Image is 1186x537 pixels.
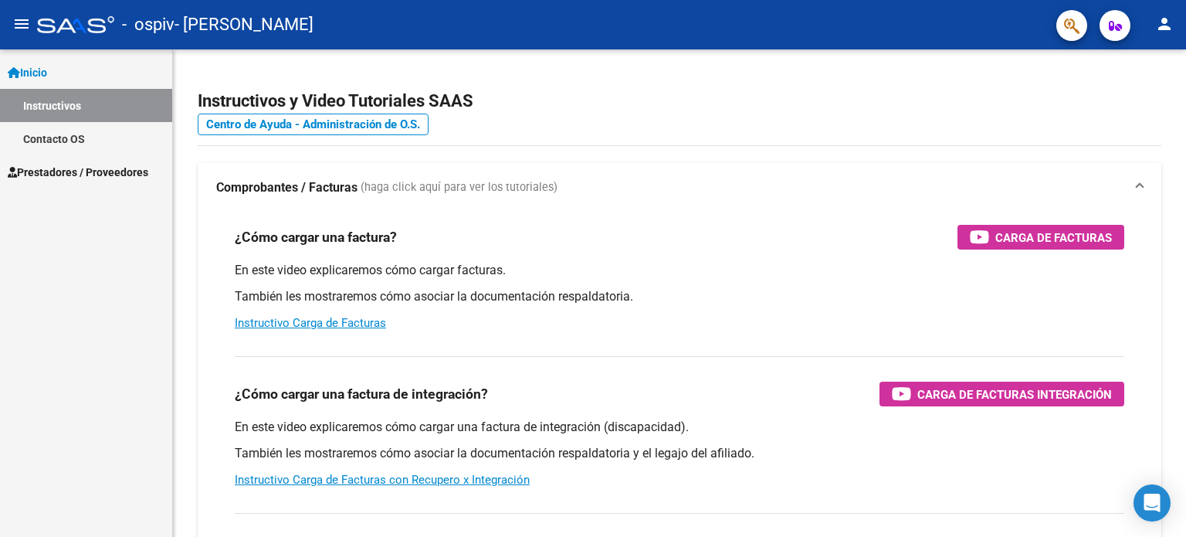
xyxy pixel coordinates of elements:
a: Centro de Ayuda - Administración de O.S. [198,114,429,135]
button: Carga de Facturas [957,225,1124,250]
span: - [PERSON_NAME] [175,8,313,42]
button: Carga de Facturas Integración [879,382,1124,406]
h2: Instructivos y Video Tutoriales SAAS [198,87,1161,116]
h3: ¿Cómo cargar una factura? [235,226,397,248]
span: Carga de Facturas Integración [917,385,1112,404]
span: (haga click aquí para ver los tutoriales) [361,179,557,196]
div: Open Intercom Messenger [1133,484,1171,522]
strong: Comprobantes / Facturas [216,179,357,196]
mat-icon: menu [12,15,31,33]
mat-expansion-panel-header: Comprobantes / Facturas (haga click aquí para ver los tutoriales) [198,163,1161,212]
h3: ¿Cómo cargar una factura de integración? [235,383,488,405]
a: Instructivo Carga de Facturas [235,316,386,330]
a: Instructivo Carga de Facturas con Recupero x Integración [235,473,530,487]
mat-icon: person [1155,15,1174,33]
p: En este video explicaremos cómo cargar facturas. [235,262,1124,279]
p: También les mostraremos cómo asociar la documentación respaldatoria. [235,288,1124,305]
span: Prestadores / Proveedores [8,164,148,181]
p: En este video explicaremos cómo cargar una factura de integración (discapacidad). [235,419,1124,436]
span: Carga de Facturas [995,228,1112,247]
span: - ospiv [122,8,175,42]
span: Inicio [8,64,47,81]
p: También les mostraremos cómo asociar la documentación respaldatoria y el legajo del afiliado. [235,445,1124,462]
